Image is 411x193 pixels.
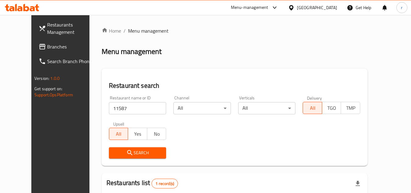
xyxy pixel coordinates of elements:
[307,96,322,100] label: Delivery
[112,130,126,138] span: All
[231,4,268,11] div: Menu-management
[128,128,147,140] button: Yes
[34,54,100,69] a: Search Branch Phone
[109,128,128,140] button: All
[50,74,60,82] span: 1.0.0
[114,149,162,157] span: Search
[128,27,169,34] span: Menu management
[109,147,166,159] button: Search
[109,81,360,90] h2: Restaurant search
[297,4,337,11] div: [GEOGRAPHIC_DATA]
[47,58,95,65] span: Search Branch Phone
[109,102,166,114] input: Search for restaurant name or ID..
[102,27,367,34] nav: breadcrumb
[238,102,296,114] div: All
[152,181,178,187] span: 1 record(s)
[150,130,164,138] span: No
[322,102,341,114] button: TGO
[34,39,100,54] a: Branches
[124,27,126,34] li: /
[305,104,320,113] span: All
[341,102,360,114] button: TMP
[350,176,365,191] div: Export file
[401,4,402,11] span: r
[47,43,95,50] span: Branches
[147,128,166,140] button: No
[34,85,62,93] span: Get support on:
[34,74,49,82] span: Version:
[131,130,145,138] span: Yes
[34,91,73,99] a: Support.OpsPlatform
[34,17,100,39] a: Restaurants Management
[102,47,162,56] h2: Menu management
[102,27,121,34] a: Home
[343,104,358,113] span: TMP
[106,178,178,188] h2: Restaurants list
[47,21,95,36] span: Restaurants Management
[303,102,322,114] button: All
[325,104,339,113] span: TGO
[173,102,231,114] div: All
[113,122,124,126] label: Upsell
